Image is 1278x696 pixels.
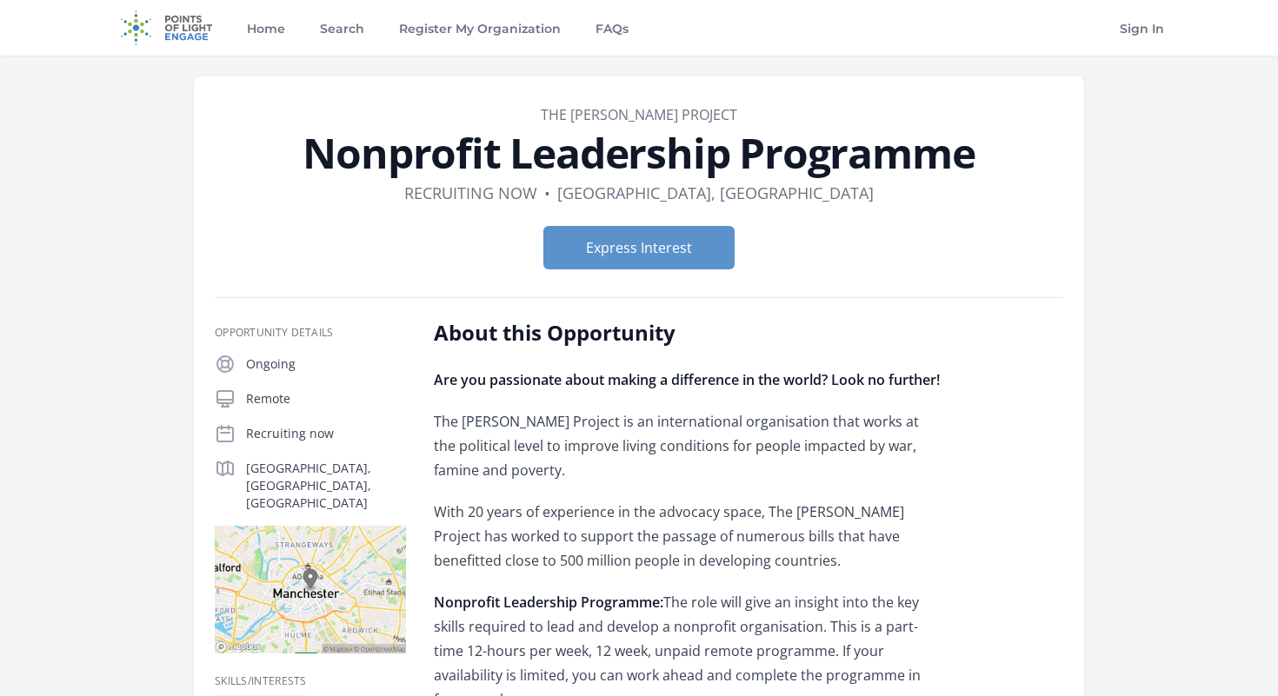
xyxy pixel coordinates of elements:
[404,181,537,205] dd: Recruiting now
[434,409,942,482] p: The [PERSON_NAME] Project is an international organisation that works at the political level to i...
[246,355,406,373] p: Ongoing
[434,370,940,389] strong: Are you passionate about making a difference in the world? Look no further!
[434,319,942,347] h2: About this Opportunity
[544,181,550,205] div: •
[543,226,735,269] button: Express Interest
[434,500,942,573] p: With 20 years of experience in the advocacy space, The [PERSON_NAME] Project has worked to suppor...
[215,326,406,340] h3: Opportunity Details
[215,526,406,653] img: Map
[215,674,406,688] h3: Skills/Interests
[246,390,406,408] p: Remote
[215,132,1063,174] h1: Nonprofit Leadership Programme
[541,105,737,124] a: The [PERSON_NAME] Project
[557,181,874,205] dd: [GEOGRAPHIC_DATA], [GEOGRAPHIC_DATA]
[434,593,663,612] strong: Nonprofit Leadership Programme:
[246,425,406,442] p: Recruiting now
[246,460,406,512] p: [GEOGRAPHIC_DATA], [GEOGRAPHIC_DATA], [GEOGRAPHIC_DATA]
